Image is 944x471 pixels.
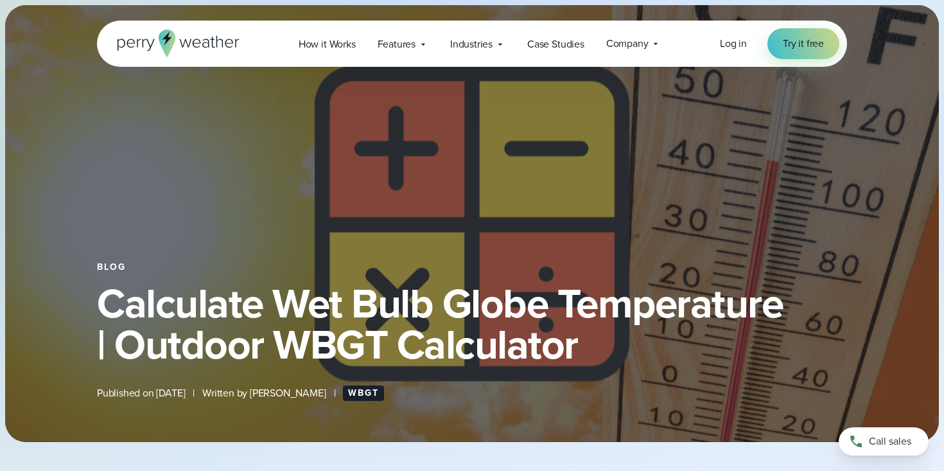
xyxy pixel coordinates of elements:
span: Call sales [869,434,911,449]
span: Company [606,36,649,51]
a: Case Studies [516,31,595,57]
span: Case Studies [527,37,584,52]
a: WBGT [343,386,384,401]
h1: Calculate Wet Bulb Globe Temperature | Outdoor WBGT Calculator [97,283,847,365]
a: How it Works [288,31,367,57]
a: Call sales [839,427,929,456]
span: | [193,386,195,401]
span: Written by [PERSON_NAME] [202,386,326,401]
span: | [334,386,336,401]
span: Industries [450,37,493,52]
a: Try it free [767,28,839,59]
span: Try it free [783,36,824,51]
span: Published on [DATE] [97,386,185,401]
span: Features [378,37,415,52]
div: Blog [97,262,847,272]
a: Log in [720,36,747,51]
span: How it Works [299,37,356,52]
